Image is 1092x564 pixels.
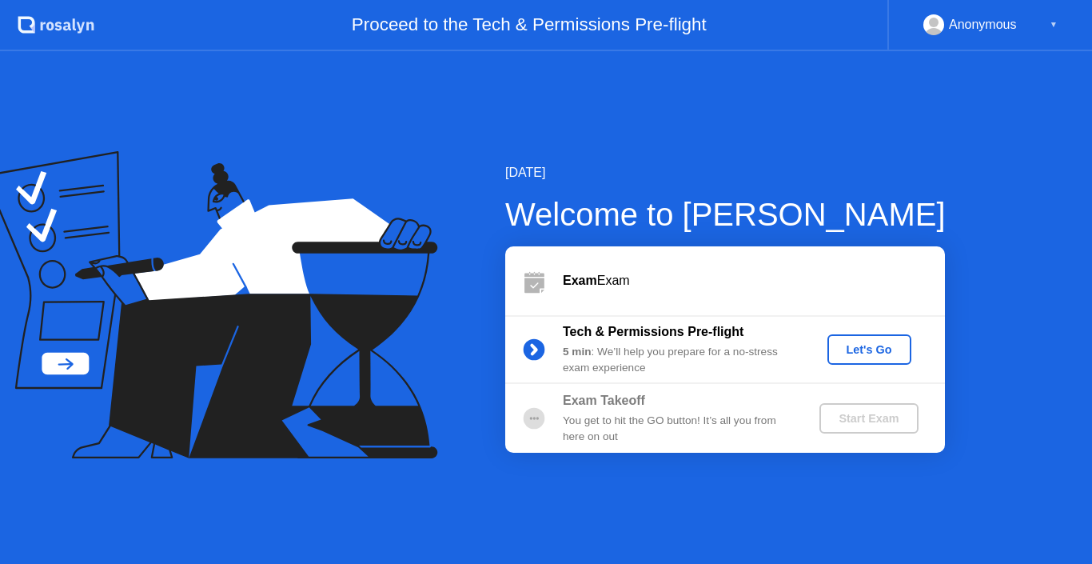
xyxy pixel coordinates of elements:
[949,14,1017,35] div: Anonymous
[827,334,911,365] button: Let's Go
[1050,14,1058,35] div: ▼
[563,271,945,290] div: Exam
[563,394,645,407] b: Exam Takeoff
[826,412,911,425] div: Start Exam
[834,343,905,356] div: Let's Go
[505,163,946,182] div: [DATE]
[563,325,743,338] b: Tech & Permissions Pre-flight
[819,403,918,434] button: Start Exam
[505,190,946,238] div: Welcome to [PERSON_NAME]
[563,346,592,358] b: 5 min
[563,274,597,287] b: Exam
[563,413,793,446] div: You get to hit the GO button! It’s all you from here on out
[563,344,793,377] div: : We’ll help you prepare for a no-stress exam experience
